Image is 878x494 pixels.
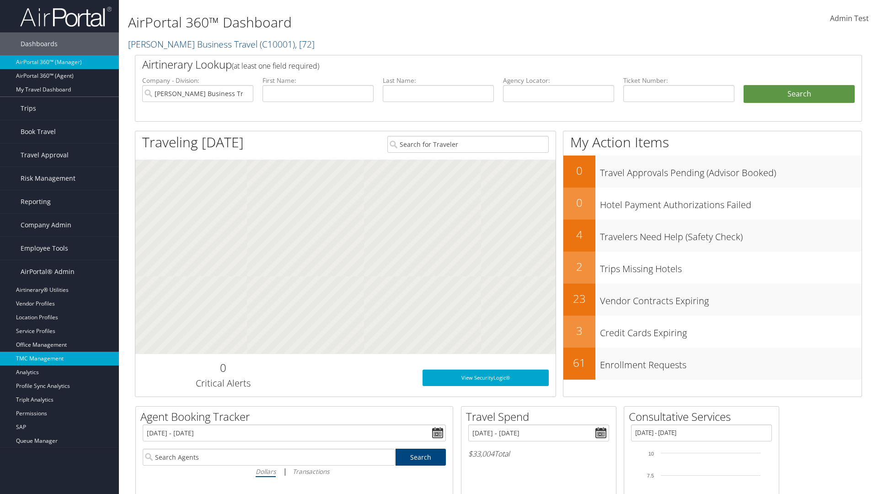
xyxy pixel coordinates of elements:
[744,85,855,103] button: Search
[563,348,862,380] a: 61Enrollment Requests
[128,38,315,50] a: [PERSON_NAME] Business Travel
[563,252,862,284] a: 2Trips Missing Hotels
[21,214,71,236] span: Company Admin
[629,409,779,424] h2: Consultative Services
[563,316,862,348] a: 3Credit Cards Expiring
[423,370,549,386] a: View SecurityLogic®
[623,76,734,85] label: Ticket Number:
[563,227,595,242] h2: 4
[563,133,862,152] h1: My Action Items
[830,13,869,23] span: Admin Test
[142,133,244,152] h1: Traveling [DATE]
[503,76,614,85] label: Agency Locator:
[563,284,862,316] a: 23Vendor Contracts Expiring
[293,467,329,476] i: Transactions
[143,466,446,477] div: |
[256,467,276,476] i: Dollars
[563,195,595,210] h2: 0
[21,260,75,283] span: AirPortal® Admin
[600,162,862,179] h3: Travel Approvals Pending (Advisor Booked)
[262,76,374,85] label: First Name:
[563,259,595,274] h2: 2
[600,354,862,371] h3: Enrollment Requests
[21,97,36,120] span: Trips
[600,226,862,243] h3: Travelers Need Help (Safety Check)
[563,156,862,188] a: 0Travel Approvals Pending (Advisor Booked)
[396,449,446,466] a: Search
[21,144,69,166] span: Travel Approval
[295,38,315,50] span: , [ 72 ]
[21,190,51,213] span: Reporting
[142,76,253,85] label: Company - Division:
[647,473,654,478] tspan: 7.5
[648,451,654,456] tspan: 10
[468,449,494,459] span: $33,004
[20,6,112,27] img: airportal-logo.png
[21,237,68,260] span: Employee Tools
[143,449,395,466] input: Search Agents
[21,120,56,143] span: Book Travel
[21,167,75,190] span: Risk Management
[563,323,595,338] h2: 3
[142,360,304,376] h2: 0
[260,38,295,50] span: ( C10001 )
[140,409,453,424] h2: Agent Booking Tracker
[128,13,622,32] h1: AirPortal 360™ Dashboard
[563,220,862,252] a: 4Travelers Need Help (Safety Check)
[600,290,862,307] h3: Vendor Contracts Expiring
[383,76,494,85] label: Last Name:
[466,409,616,424] h2: Travel Spend
[563,291,595,306] h2: 23
[142,57,794,72] h2: Airtinerary Lookup
[563,355,595,370] h2: 61
[563,188,862,220] a: 0Hotel Payment Authorizations Failed
[468,449,609,459] h6: Total
[142,377,304,390] h3: Critical Alerts
[563,163,595,178] h2: 0
[830,5,869,33] a: Admin Test
[387,136,549,153] input: Search for Traveler
[600,322,862,339] h3: Credit Cards Expiring
[21,32,58,55] span: Dashboards
[600,194,862,211] h3: Hotel Payment Authorizations Failed
[600,258,862,275] h3: Trips Missing Hotels
[232,61,319,71] span: (at least one field required)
